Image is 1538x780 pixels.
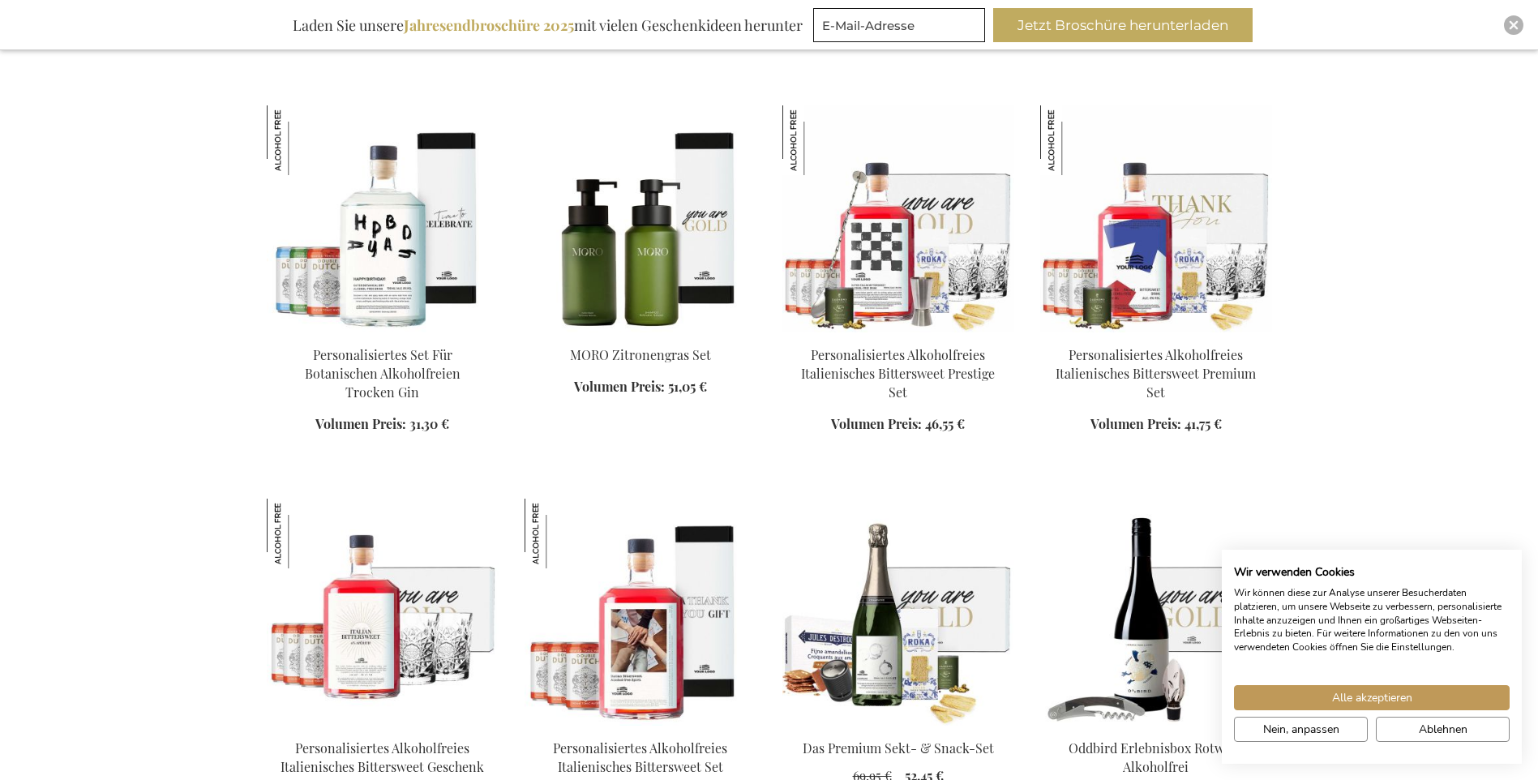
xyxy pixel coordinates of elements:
[782,105,1014,332] img: Personalisiertes Alkoholfreies Italienisches Bittersweet Prestige Set
[305,346,461,401] a: Personalisiertes Set Für Botanischen Alkoholfreien Trocken Gin
[570,346,711,363] a: MORO Zitronengras Set
[525,499,756,726] img: Personalised Non-Alcoholic Italian Bittersweet Set
[1040,105,1272,332] img: Personalised Non-Alcoholic Italian Bittersweet Premium Set
[993,8,1253,42] button: Jetzt Broschüre herunterladen
[782,326,1014,341] a: Personalisiertes Alkoholfreies Italienisches Bittersweet Prestige Set Personalisiertes Alkoholfre...
[1040,105,1110,175] img: Personalisiertes Alkoholfreies Italienisches Bittersweet Premium Set
[1332,689,1412,706] span: Alle akzeptieren
[801,346,995,401] a: Personalisiertes Alkoholfreies Italienisches Bittersweet Prestige Set
[553,739,727,775] a: Personalisiertes Alkoholfreies Italienisches Bittersweet Set
[315,415,406,432] span: Volumen Preis:
[1040,499,1272,726] img: Oddbird Non-Alcoholic Red Wine Experience Box
[782,105,852,175] img: Personalisiertes Alkoholfreies Italienisches Bittersweet Prestige Set
[267,719,499,735] a: Personalised Non-Alcoholic Italian Bittersweet Gift Personalisiertes Alkoholfreies Italienisches ...
[1263,721,1339,738] span: Nein, anpassen
[574,378,707,396] a: Volumen Preis: 51,05 €
[267,105,336,175] img: Personalisiertes Set Für Botanischen Alkoholfreien Trocken Gin
[267,499,499,726] img: Personalised Non-Alcoholic Italian Bittersweet Gift
[1040,326,1272,341] a: Personalised Non-Alcoholic Italian Bittersweet Premium Set Personalisiertes Alkoholfreies Italien...
[1234,586,1510,654] p: Wir können diese zur Analyse unserer Besucherdaten platzieren, um unsere Webseite zu verbessern, ...
[782,499,1014,726] img: Das Premium Sekt- & Snack-Set
[925,415,965,432] span: 46,55 €
[1234,717,1368,742] button: cookie Einstellungen anpassen
[1234,685,1510,710] button: Akzeptieren Sie alle cookies
[267,326,499,341] a: Personalised Non-Alcoholic Botanical Dry Gin Set Personalisiertes Set Für Botanischen Alkoholfrei...
[813,8,990,47] form: marketing offers and promotions
[1090,415,1181,432] span: Volumen Preis:
[1504,15,1523,35] div: Close
[1185,415,1222,432] span: 41,75 €
[831,415,965,434] a: Volumen Preis: 46,55 €
[404,15,574,35] b: Jahresendbroschüre 2025
[1509,20,1519,30] img: Close
[525,105,756,332] img: MORO Lemongrass Set
[1234,565,1510,580] h2: Wir verwenden Cookies
[267,499,336,568] img: Personalisiertes Alkoholfreies Italienisches Bittersweet Geschenk
[525,719,756,735] a: Personalised Non-Alcoholic Italian Bittersweet Set Personalisiertes Alkoholfreies Italienisches B...
[668,378,707,395] span: 51,05 €
[315,415,449,434] a: Volumen Preis: 31,30 €
[574,378,665,395] span: Volumen Preis:
[525,326,756,341] a: MORO Lemongrass Set
[782,719,1014,735] a: The Premium Bubbles & Bites Set
[1419,721,1467,738] span: Ablehnen
[1090,415,1222,434] a: Volumen Preis: 41,75 €
[525,499,594,568] img: Personalisiertes Alkoholfreies Italienisches Bittersweet Set
[1040,719,1272,735] a: Oddbird Non-Alcoholic Red Wine Experience Box
[813,8,985,42] input: E-Mail-Adresse
[1056,346,1256,401] a: Personalisiertes Alkoholfreies Italienisches Bittersweet Premium Set
[267,105,499,332] img: Personalised Non-Alcoholic Botanical Dry Gin Set
[831,415,922,432] span: Volumen Preis:
[285,8,810,42] div: Laden Sie unsere mit vielen Geschenkideen herunter
[1376,717,1510,742] button: Alle verweigern cookies
[281,739,484,775] a: Personalisiertes Alkoholfreies Italienisches Bittersweet Geschenk
[409,415,449,432] span: 31,30 €
[1069,739,1243,775] a: Oddbird Erlebnisbox Rotwein Alkoholfrei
